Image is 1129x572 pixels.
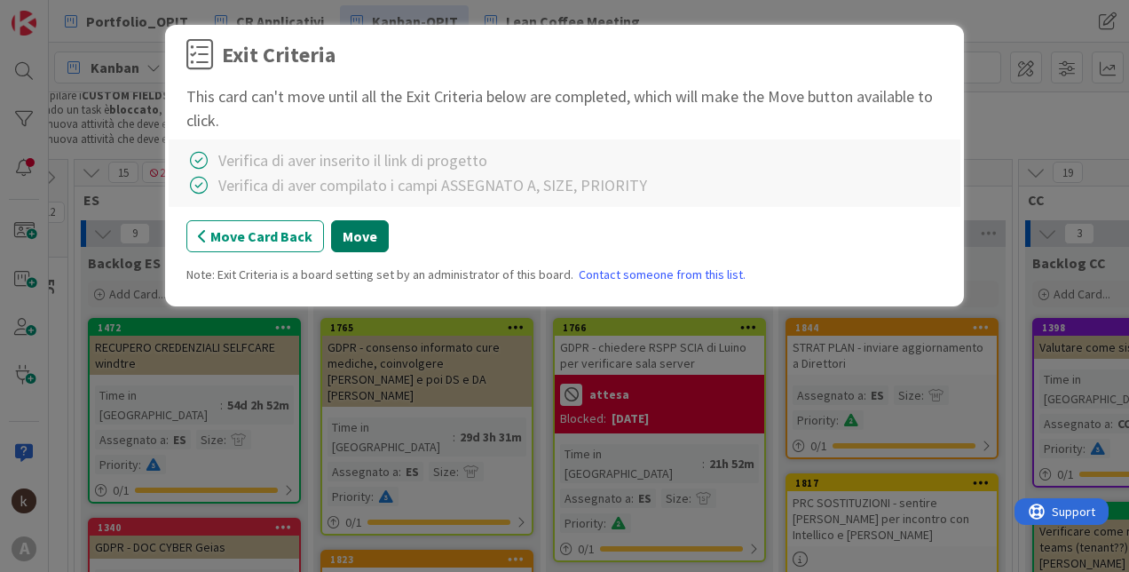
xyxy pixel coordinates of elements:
[579,266,746,284] a: Contact someone from this list.
[37,3,81,24] span: Support
[186,266,943,284] div: Note: Exit Criteria is a board setting set by an administrator of this board.
[186,84,943,132] div: This card can't move until all the Exit Criteria below are completed, which will make the Move bu...
[218,148,487,172] div: Verifica di aver inserito il link di progetto
[218,173,647,197] div: Verifica di aver compilato i campi ASSEGNATO A, SIZE, PRIORITY
[186,220,324,252] button: Move Card Back
[331,220,389,252] button: Move
[222,39,336,71] div: Exit Criteria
